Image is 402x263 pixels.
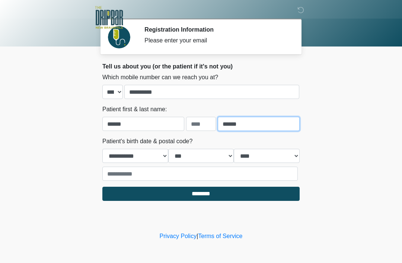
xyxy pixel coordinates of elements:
label: Patient's birth date & postal code? [102,137,192,146]
img: Agent Avatar [108,26,130,48]
div: Please enter your email [144,36,288,45]
a: Privacy Policy [160,233,197,239]
a: | [197,233,198,239]
h2: Tell us about you (or the patient if it's not you) [102,63,300,70]
label: Which mobile number can we reach you at? [102,73,218,82]
a: Terms of Service [198,233,242,239]
label: Patient first & last name: [102,105,167,114]
img: The DRIPBaR - New Braunfels Logo [95,6,123,30]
